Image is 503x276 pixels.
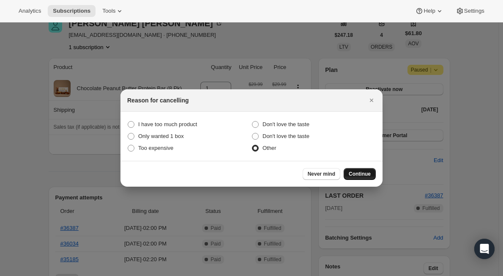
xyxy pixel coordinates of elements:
[424,8,435,14] span: Help
[14,5,46,17] button: Analytics
[464,8,484,14] span: Settings
[308,171,335,177] span: Never mind
[138,145,173,151] span: Too expensive
[303,168,340,180] button: Never mind
[410,5,448,17] button: Help
[138,121,197,127] span: I have too much product
[262,121,309,127] span: Don't love the taste
[127,96,189,105] h2: Reason for cancelling
[138,133,184,139] span: Only wanted 1 box
[344,168,376,180] button: Continue
[474,239,495,259] div: Open Intercom Messenger
[262,133,309,139] span: Don't love the taste
[366,94,377,106] button: Close
[262,145,276,151] span: Other
[19,8,41,14] span: Analytics
[53,8,90,14] span: Subscriptions
[349,171,371,177] span: Continue
[451,5,489,17] button: Settings
[97,5,129,17] button: Tools
[48,5,96,17] button: Subscriptions
[102,8,115,14] span: Tools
